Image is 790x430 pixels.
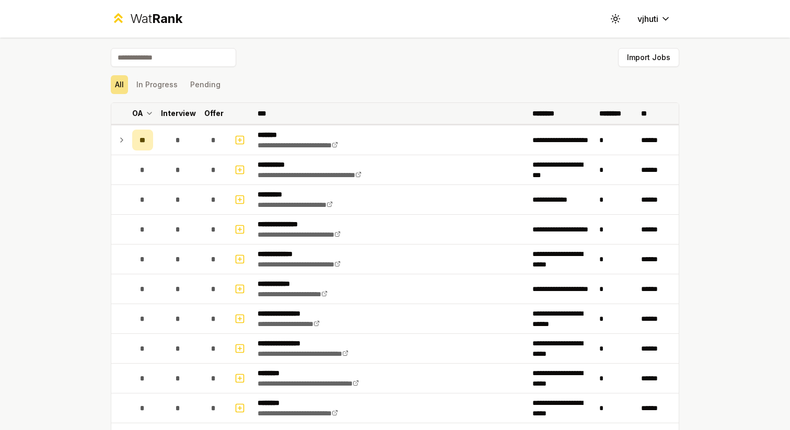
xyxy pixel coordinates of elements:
span: vjhuti [637,13,658,25]
p: Offer [204,108,224,119]
button: In Progress [132,75,182,94]
a: WatRank [111,10,182,27]
button: vjhuti [629,9,679,28]
span: Rank [152,11,182,26]
p: OA [132,108,143,119]
button: All [111,75,128,94]
p: Interview [161,108,196,119]
button: Import Jobs [618,48,679,67]
button: Pending [186,75,225,94]
div: Wat [130,10,182,27]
